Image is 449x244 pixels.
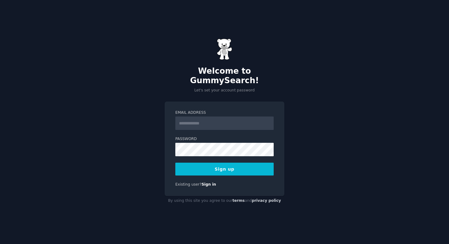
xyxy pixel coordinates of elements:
a: terms [232,198,245,203]
img: Gummy Bear [217,39,232,60]
button: Sign up [175,163,274,176]
label: Email Address [175,110,274,116]
p: Let's set your account password [165,88,284,93]
div: By using this site you agree to our and [165,196,284,206]
a: Sign in [202,182,216,187]
h2: Welcome to GummySearch! [165,66,284,86]
label: Password [175,136,274,142]
span: Existing user? [175,182,202,187]
a: privacy policy [252,198,281,203]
